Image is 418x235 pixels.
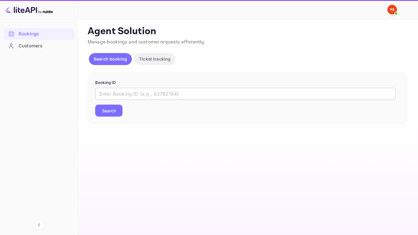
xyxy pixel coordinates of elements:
p: Ticket tracking [139,56,171,62]
img: LiteAPI logo [5,5,53,14]
p: Search booking [94,56,127,62]
span: Manage bookings and customer requests efficiently. [88,39,205,45]
p: Booking ID [95,80,400,86]
div: Customers [19,43,71,49]
a: Customers [4,40,74,51]
button: Collapse navigation [34,219,44,230]
div: Bookings [19,31,71,37]
div: Customers [4,40,74,52]
button: Search [95,105,123,117]
img: Yandex Support [387,5,397,14]
p: Agent Solution [88,25,407,37]
input: Enter Booking ID (e.g., 63782194) [95,88,395,100]
div: Bookings [4,28,74,40]
a: Bookings [4,28,74,39]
